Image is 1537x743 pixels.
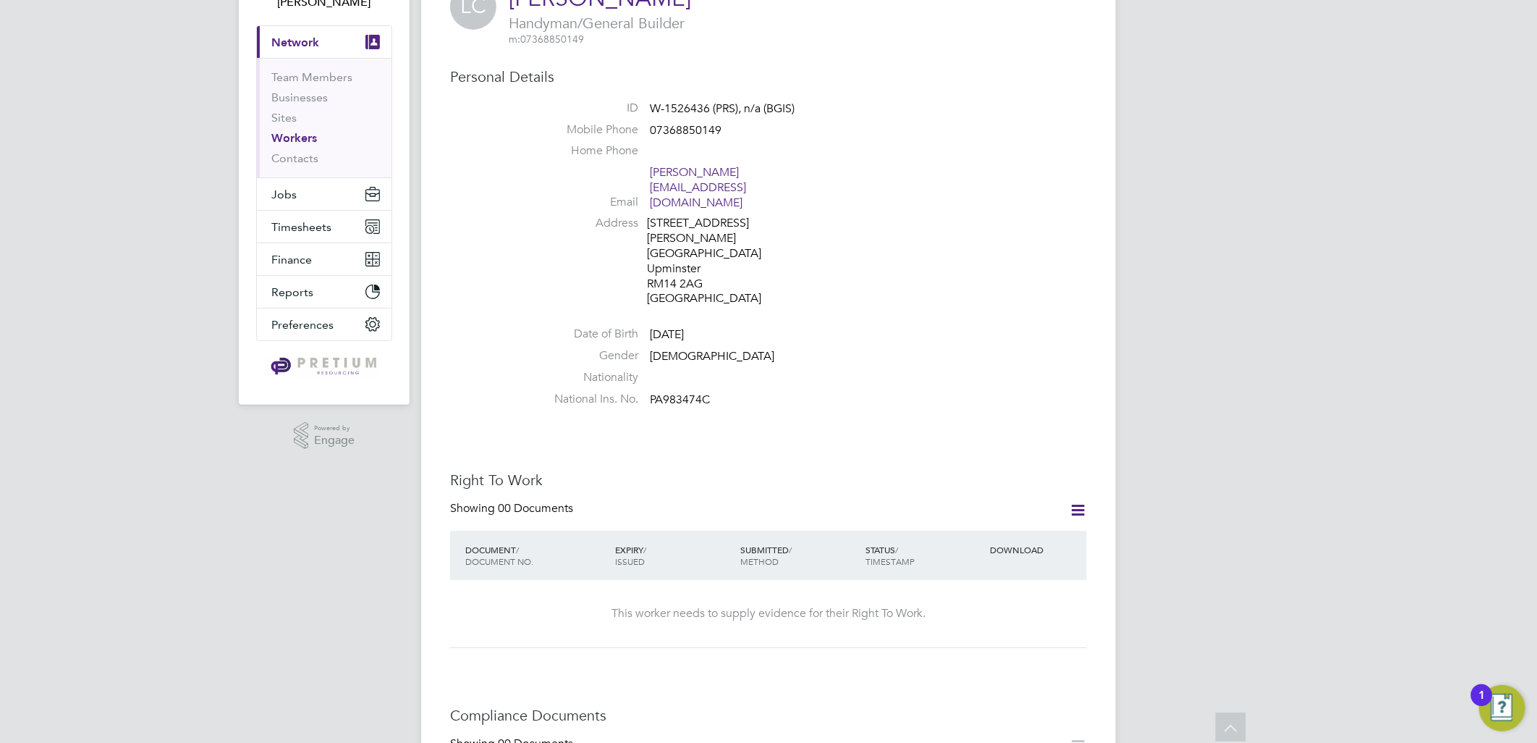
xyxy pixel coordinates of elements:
span: Engage [314,435,355,447]
a: Sites [271,111,297,125]
button: Jobs [257,178,391,210]
a: Workers [271,131,317,145]
label: Nationality [537,370,638,385]
label: National Ins. No. [537,392,638,407]
label: Address [537,216,638,231]
div: 1 [1478,695,1485,714]
span: [DEMOGRAPHIC_DATA] [650,349,774,364]
a: Contacts [271,151,318,165]
div: Showing [450,501,576,516]
span: Reports [271,285,313,299]
span: Jobs [271,188,297,201]
span: 07368850149 [509,33,584,46]
div: STATUS [862,537,987,574]
span: [DATE] [650,327,684,342]
a: [PERSON_NAME][EMAIL_ADDRESS][DOMAIN_NAME] [650,165,746,210]
span: ISSUED [615,555,645,567]
span: / [516,544,519,555]
label: Gender [537,348,638,364]
span: METHOD [740,555,779,567]
span: Preferences [271,318,334,332]
div: This worker needs to supply evidence for their Right To Work. [465,606,1072,621]
span: / [643,544,646,555]
span: Timesheets [271,220,331,234]
img: pretium-logo-retina.png [267,356,381,379]
div: Network [257,58,391,177]
label: Mobile Phone [537,122,638,138]
span: 00 Documents [498,501,573,516]
h3: Right To Work [450,471,1087,490]
a: Team Members [271,70,352,84]
button: Preferences [257,308,391,340]
button: Timesheets [257,211,391,243]
span: Network [271,35,319,49]
label: ID [537,101,638,116]
span: PA983474C [650,393,710,407]
span: W-1526436 (PRS), n/a (BGIS) [650,101,795,116]
button: Network [257,26,391,58]
label: Date of Birth [537,327,638,342]
label: Email [537,195,638,210]
div: [STREET_ADDRESS] [PERSON_NAME][GEOGRAPHIC_DATA] Upminster RM14 2AG [GEOGRAPHIC_DATA] [647,216,784,306]
span: Powered by [314,422,355,435]
h3: Compliance Documents [450,706,1087,725]
div: DOWNLOAD [987,537,1087,563]
a: Go to home page [256,356,392,379]
span: / [789,544,792,555]
span: 07368850149 [650,123,721,138]
div: DOCUMENT [462,537,611,574]
div: EXPIRY [611,537,737,574]
label: Home Phone [537,143,638,159]
span: DOCUMENT NO. [465,555,533,567]
span: m: [509,33,520,46]
button: Open Resource Center, 1 new notification [1479,685,1525,731]
button: Reports [257,276,391,308]
span: / [895,544,898,555]
span: Handyman/General Builder [509,14,691,33]
button: Finance [257,243,391,275]
span: TIMESTAMP [865,555,915,567]
h3: Personal Details [450,67,1087,86]
span: Finance [271,253,312,266]
a: Powered byEngage [294,422,355,450]
a: Businesses [271,91,328,104]
div: SUBMITTED [737,537,862,574]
